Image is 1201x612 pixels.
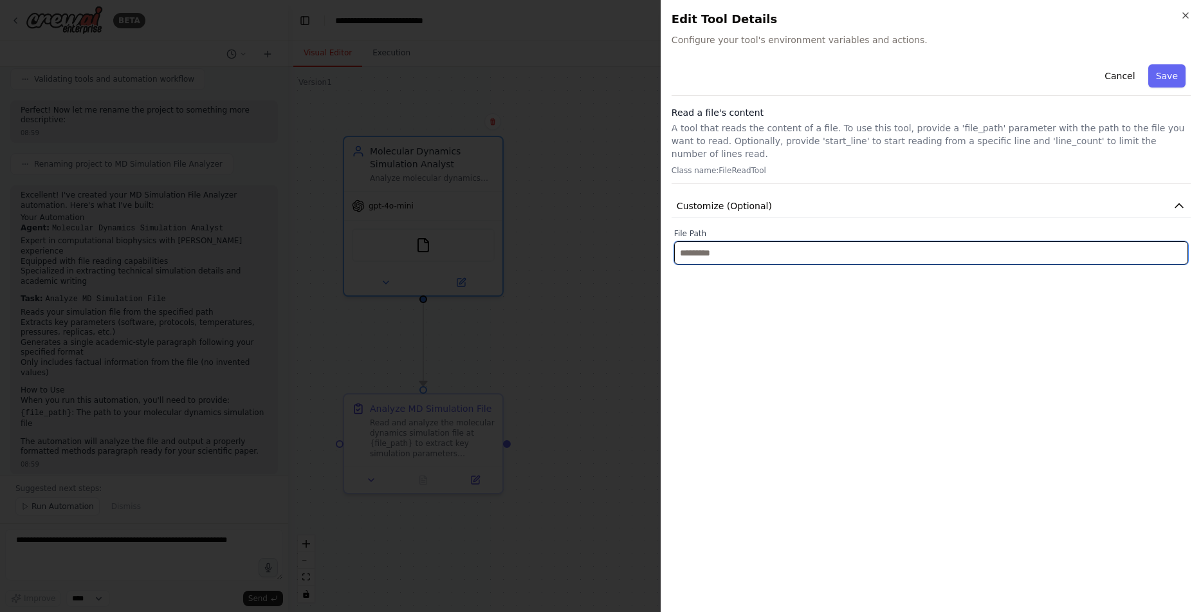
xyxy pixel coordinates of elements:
button: Customize (Optional) [672,194,1191,218]
button: Cancel [1097,64,1142,88]
button: Save [1148,64,1186,88]
span: Customize (Optional) [677,199,772,212]
label: File Path [674,228,1188,239]
p: A tool that reads the content of a file. To use this tool, provide a 'file_path' parameter with t... [672,122,1191,160]
h3: Read a file's content [672,106,1191,119]
h2: Edit Tool Details [672,10,1191,28]
span: Configure your tool's environment variables and actions. [672,33,1191,46]
p: Class name: FileReadTool [672,165,1191,176]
